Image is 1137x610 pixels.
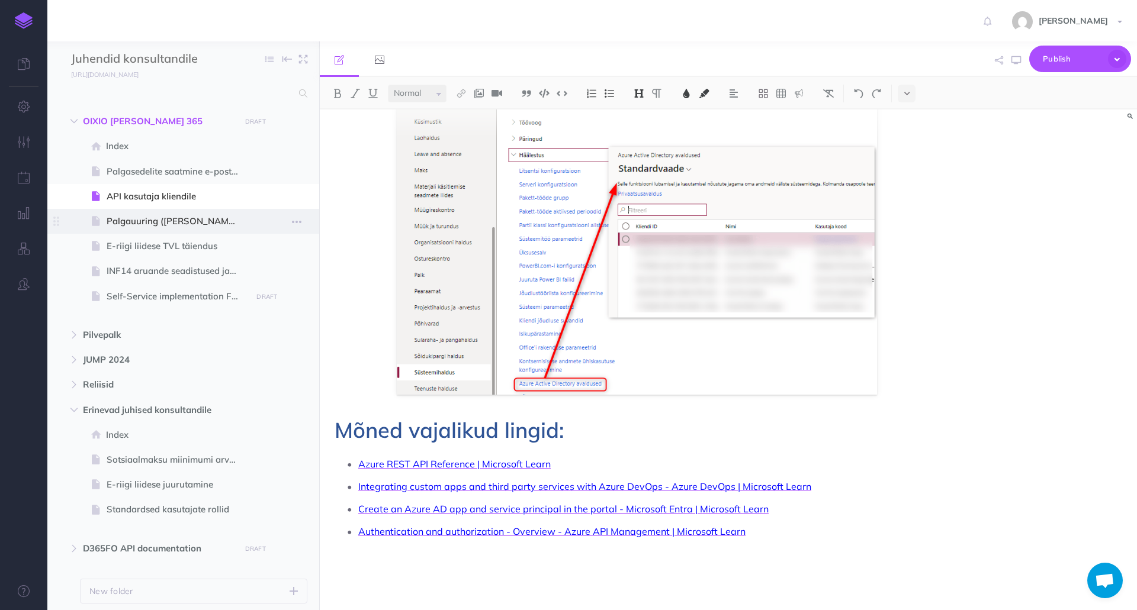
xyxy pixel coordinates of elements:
[89,585,133,598] p: New folder
[871,89,882,98] img: Redo
[107,189,248,204] span: API kasutaja kliendile
[651,89,662,98] img: Paragraph button
[474,89,484,98] img: Add image button
[107,164,248,179] span: Palgasedelite saatmine e-posti aadressile
[80,579,307,603] button: New folder
[335,417,564,443] span: Mõned vajalikud lingid:
[240,115,270,128] button: DRAFT
[83,328,233,342] span: Pilvepalk
[107,214,248,228] span: Palgauuring ([PERSON_NAME])
[245,545,266,553] small: DRAFT
[350,89,361,98] img: Italic button
[1033,15,1114,26] span: [PERSON_NAME]
[252,290,282,304] button: DRAFT
[539,89,550,98] img: Code block button
[47,68,150,80] a: [URL][DOMAIN_NAME]
[358,503,769,515] a: Create an Azure AD app and service principal in the portal - Microsoft Entra | Microsoft Learn
[586,89,597,98] img: Ordered list button
[107,289,248,304] span: Self-Service implementation FO365
[1087,563,1123,598] a: Open chat
[107,477,248,492] span: E-riigi liidese juurutamine
[1012,11,1033,32] img: aa7301426420c38ba8f22c124cda797b.jpg
[728,89,739,98] img: Alignment dropdown menu button
[106,428,248,442] span: Index
[107,502,248,517] span: Standardsed kasutajate rollid
[358,525,746,537] a: Authentication and authorization - Overview - Azure API Management | Microsoft Learn
[823,89,834,98] img: Clear styles button
[1029,46,1131,72] button: Publish
[256,293,277,301] small: DRAFT
[83,353,233,367] span: JUMP 2024
[83,541,233,556] span: D365FO API documentation
[368,89,378,98] img: Underline button
[107,239,248,253] span: E-riigi liidese TVL täiendus
[358,458,551,470] a: Azure REST API Reference | Microsoft Learn
[853,89,864,98] img: Undo
[83,114,233,128] span: OIXIO [PERSON_NAME] 365
[634,89,644,98] img: Headings dropdown button
[1043,50,1102,68] span: Publish
[699,89,709,98] img: Text background color button
[71,70,139,79] small: [URL][DOMAIN_NAME]
[106,139,248,153] span: Index
[107,453,248,467] span: Sotsiaalmaksu miinimumi arvestamine
[521,89,532,98] img: Blockquote button
[107,264,248,278] span: INF14 aruande seadistused ja koostamine
[492,89,502,98] img: Add video button
[456,89,467,98] img: Link button
[245,118,266,125] small: DRAFT
[83,403,233,417] span: Erinevad juhised konsultandile
[15,12,33,29] img: logo-mark.svg
[71,83,292,104] input: Search
[83,377,233,392] span: Reliisid
[794,89,804,98] img: Callout dropdown menu button
[776,89,786,98] img: Create table button
[240,542,270,556] button: DRAFT
[604,89,615,98] img: Unordered list button
[397,23,877,395] img: qKc1dpm9IOg66dnzgLBi.png
[332,89,343,98] img: Bold button
[681,89,692,98] img: Text color button
[557,89,567,98] img: Inline code button
[71,50,210,68] input: Documentation Name
[358,480,811,492] a: Integrating custom apps and third party services with Azure DevOps - Azure DevOps | Microsoft Learn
